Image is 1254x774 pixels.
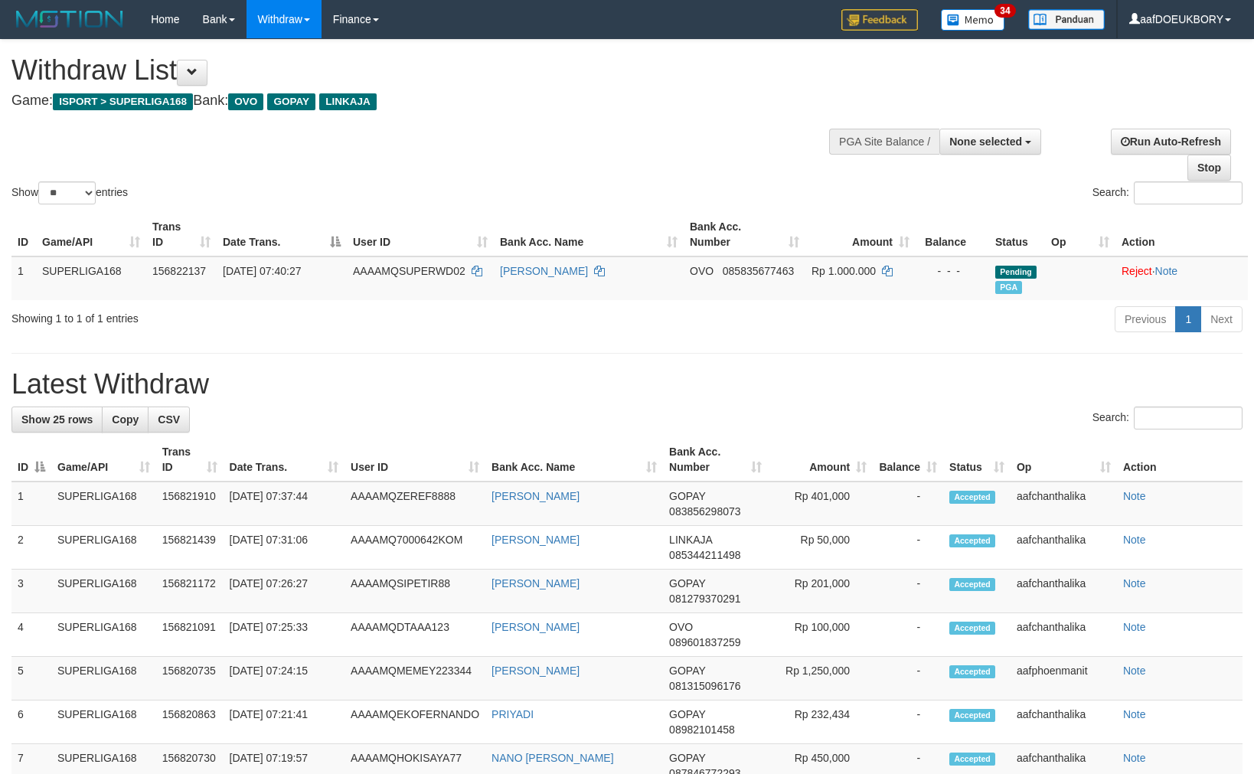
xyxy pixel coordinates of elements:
th: ID: activate to sort column descending [11,438,51,482]
span: GOPAY [669,752,705,764]
span: Accepted [949,622,995,635]
td: SUPERLIGA168 [51,613,156,657]
label: Search: [1092,181,1243,204]
select: Showentries [38,181,96,204]
span: Marked by aafphoenmanit [995,281,1022,294]
h4: Game: Bank: [11,93,821,109]
th: Op: activate to sort column ascending [1011,438,1117,482]
td: AAAAMQEKOFERNANDO [345,701,485,744]
td: [DATE] 07:24:15 [224,657,345,701]
th: Bank Acc. Number: activate to sort column ascending [663,438,768,482]
div: - - - [922,263,983,279]
td: - [873,657,943,701]
th: Status [989,213,1045,256]
a: Note [1155,265,1178,277]
td: Rp 401,000 [768,482,873,526]
td: SUPERLIGA168 [51,701,156,744]
td: 3 [11,570,51,613]
th: User ID: activate to sort column ascending [347,213,494,256]
span: None selected [949,136,1022,148]
th: Amount: activate to sort column ascending [805,213,916,256]
span: 34 [994,4,1015,18]
img: panduan.png [1028,9,1105,30]
a: Note [1123,577,1146,589]
a: Next [1200,306,1243,332]
td: AAAAMQZEREF8888 [345,482,485,526]
a: Show 25 rows [11,407,103,433]
th: Bank Acc. Name: activate to sort column ascending [494,213,684,256]
td: Rp 232,434 [768,701,873,744]
span: LINKAJA [669,534,712,546]
td: Rp 100,000 [768,613,873,657]
span: Rp 1.000.000 [812,265,876,277]
td: SUPERLIGA168 [51,570,156,613]
span: Accepted [949,709,995,722]
a: Note [1123,534,1146,546]
h1: Withdraw List [11,55,821,86]
td: SUPERLIGA168 [51,526,156,570]
td: aafchanthalika [1011,482,1117,526]
td: · [1115,256,1248,300]
td: 156821439 [156,526,224,570]
span: 156822137 [152,265,206,277]
td: SUPERLIGA168 [51,657,156,701]
td: Rp 201,000 [768,570,873,613]
td: 5 [11,657,51,701]
span: OVO [669,621,693,633]
a: [PERSON_NAME] [491,534,580,546]
span: GOPAY [669,490,705,502]
span: Copy 081315096176 to clipboard [669,680,740,692]
span: GOPAY [669,577,705,589]
td: 156821172 [156,570,224,613]
span: CSV [158,413,180,426]
td: - [873,526,943,570]
a: Note [1123,708,1146,720]
th: Date Trans.: activate to sort column descending [217,213,347,256]
td: - [873,570,943,613]
img: Feedback.jpg [841,9,918,31]
th: ID [11,213,36,256]
td: 4 [11,613,51,657]
td: SUPERLIGA168 [36,256,146,300]
input: Search: [1134,407,1243,429]
td: Rp 1,250,000 [768,657,873,701]
td: AAAAMQSIPETIR88 [345,570,485,613]
span: [DATE] 07:40:27 [223,265,301,277]
span: GOPAY [669,665,705,677]
span: Accepted [949,665,995,678]
input: Search: [1134,181,1243,204]
th: Bank Acc. Number: activate to sort column ascending [684,213,805,256]
td: AAAAMQMEMEY223344 [345,657,485,701]
td: 6 [11,701,51,744]
th: Trans ID: activate to sort column ascending [156,438,224,482]
span: Copy 083856298073 to clipboard [669,505,740,518]
a: Previous [1115,306,1176,332]
span: Copy [112,413,139,426]
img: MOTION_logo.png [11,8,128,31]
span: GOPAY [267,93,315,110]
th: User ID: activate to sort column ascending [345,438,485,482]
td: SUPERLIGA168 [51,482,156,526]
button: None selected [939,129,1041,155]
th: Date Trans.: activate to sort column ascending [224,438,345,482]
a: CSV [148,407,190,433]
td: 156821091 [156,613,224,657]
a: Copy [102,407,149,433]
span: Copy 081279370291 to clipboard [669,593,740,605]
td: - [873,701,943,744]
td: AAAAMQ7000642KOM [345,526,485,570]
div: Showing 1 to 1 of 1 entries [11,305,511,326]
td: Rp 50,000 [768,526,873,570]
span: Copy 08982101458 to clipboard [669,723,735,736]
a: Note [1123,665,1146,677]
span: Copy 085835677463 to clipboard [723,265,794,277]
h1: Latest Withdraw [11,369,1243,400]
a: [PERSON_NAME] [491,621,580,633]
a: NANO [PERSON_NAME] [491,752,613,764]
td: 2 [11,526,51,570]
span: AAAAMQSUPERWD02 [353,265,465,277]
label: Search: [1092,407,1243,429]
td: aafchanthalika [1011,570,1117,613]
a: Note [1123,490,1146,502]
td: 156820735 [156,657,224,701]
